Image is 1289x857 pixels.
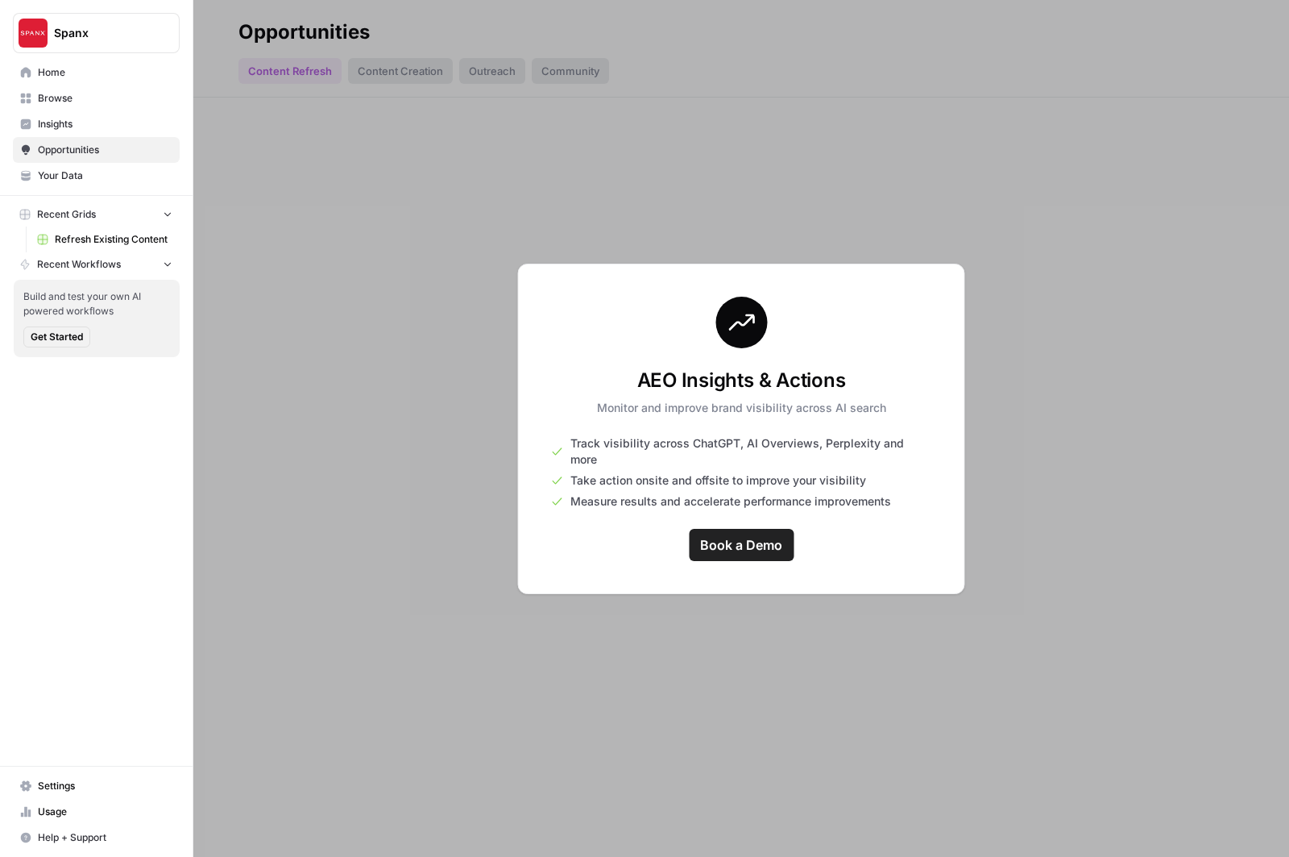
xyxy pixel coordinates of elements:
a: Insights [13,111,180,137]
p: Monitor and improve brand visibility across AI search [597,400,886,416]
span: Help + Support [38,830,172,845]
button: Workspace: Spanx [13,13,180,53]
span: Browse [38,91,172,106]
span: Insights [38,117,172,131]
span: Track visibility across ChatGPT, AI Overviews, Perplexity and more [570,435,932,468]
button: Help + Support [13,825,180,851]
button: Get Started [23,327,90,347]
span: Opportunities [38,143,172,157]
span: Get Started [31,330,83,344]
a: Opportunities [13,137,180,163]
a: Settings [13,773,180,799]
a: Browse [13,85,180,111]
span: Refresh Existing Content [55,232,172,247]
span: Settings [38,779,172,793]
a: Usage [13,799,180,825]
a: Book a Demo [689,529,794,561]
span: Home [38,65,172,80]
a: Your Data [13,163,180,189]
span: Your Data [38,168,172,183]
a: Home [13,60,180,85]
img: Spanx Logo [19,19,48,48]
span: Usage [38,805,172,819]
span: Recent Workflows [37,257,121,272]
span: Spanx [54,25,151,41]
span: Take action onsite and offsite to improve your visibility [570,472,866,489]
span: Measure results and accelerate performance improvements [570,493,891,510]
h3: AEO Insights & Actions [597,368,886,393]
a: Refresh Existing Content [30,227,180,252]
button: Recent Workflows [13,252,180,277]
span: Book a Demo [700,535,782,555]
span: Build and test your own AI powered workflows [23,289,170,318]
span: Recent Grids [37,207,96,222]
button: Recent Grids [13,202,180,227]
